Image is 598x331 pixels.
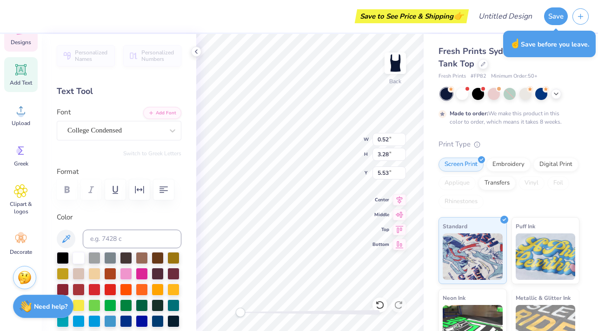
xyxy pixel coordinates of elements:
[57,107,71,118] label: Font
[544,7,568,25] button: Save
[516,221,535,231] span: Puff Ink
[516,233,576,280] img: Puff Ink
[57,212,181,223] label: Color
[547,176,569,190] div: Foil
[491,73,538,80] span: Minimum Order: 50 +
[453,10,464,21] span: 👉
[386,54,405,73] img: Back
[34,302,67,311] strong: Need help?
[518,176,545,190] div: Vinyl
[443,221,467,231] span: Standard
[57,45,115,66] button: Personalized Names
[443,233,503,280] img: Standard
[439,46,569,69] span: Fresh Prints Sydney Square Neck Tank Top
[11,39,31,46] span: Designs
[516,293,571,303] span: Metallic & Glitter Ink
[372,196,389,204] span: Center
[533,158,578,172] div: Digital Print
[450,110,488,117] strong: Made to order:
[439,158,484,172] div: Screen Print
[57,166,181,177] label: Format
[439,73,466,80] span: Fresh Prints
[510,38,521,50] span: ☝️
[372,226,389,233] span: Top
[123,45,181,66] button: Personalized Numbers
[372,211,389,218] span: Middle
[439,176,476,190] div: Applique
[236,308,245,317] div: Accessibility label
[439,139,579,150] div: Print Type
[57,85,181,98] div: Text Tool
[75,49,109,62] span: Personalized Names
[141,49,176,62] span: Personalized Numbers
[14,160,28,167] span: Greek
[372,241,389,248] span: Bottom
[6,200,36,215] span: Clipart & logos
[486,158,531,172] div: Embroidery
[443,293,465,303] span: Neon Ink
[143,107,181,119] button: Add Font
[478,176,516,190] div: Transfers
[503,31,596,57] div: Save before you leave.
[450,109,564,126] div: We make this product in this color to order, which means it takes 8 weeks.
[389,77,401,86] div: Back
[83,230,181,248] input: e.g. 7428 c
[10,248,32,256] span: Decorate
[471,73,486,80] span: # FP82
[357,9,466,23] div: Save to See Price & Shipping
[471,7,539,26] input: Untitled Design
[123,150,181,157] button: Switch to Greek Letters
[439,195,484,209] div: Rhinestones
[12,119,30,127] span: Upload
[10,79,32,86] span: Add Text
